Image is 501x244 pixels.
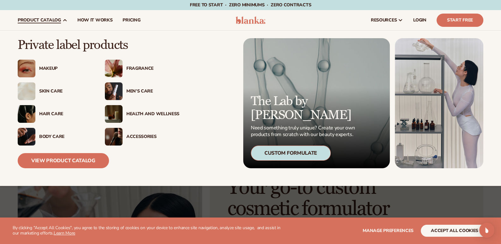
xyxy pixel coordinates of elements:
[105,60,179,77] a: Pink blooming flower. Fragrance
[105,105,179,123] a: Candles and incense on table. Health And Wellness
[18,82,35,100] img: Cream moisturizer swatch.
[54,230,75,236] a: Learn More
[126,66,179,71] div: Fragrance
[408,10,432,30] a: LOGIN
[77,18,113,23] span: How It Works
[363,228,413,234] span: Manage preferences
[251,94,357,122] p: The Lab by [PERSON_NAME]
[126,89,179,94] div: Men’s Care
[118,10,145,30] a: pricing
[18,128,92,146] a: Male hand applying moisturizer. Body Care
[72,10,118,30] a: How It Works
[18,105,35,123] img: Female hair pulled back with clips.
[243,38,390,168] a: Microscopic product formula. The Lab by [PERSON_NAME] Need something truly unique? Create your ow...
[18,38,179,52] p: Private label products
[18,105,92,123] a: Female hair pulled back with clips. Hair Care
[479,223,494,238] div: Open Intercom Messenger
[363,225,413,237] button: Manage preferences
[126,111,179,117] div: Health And Wellness
[18,128,35,146] img: Male hand applying moisturizer.
[126,134,179,140] div: Accessories
[105,60,123,77] img: Pink blooming flower.
[18,18,61,23] span: product catalog
[105,105,123,123] img: Candles and incense on table.
[13,10,72,30] a: product catalog
[123,18,140,23] span: pricing
[105,82,123,100] img: Male holding moisturizer bottle.
[395,38,483,168] img: Female in lab with equipment.
[105,128,123,146] img: Female with makeup brush.
[18,60,35,77] img: Female with glitter eye makeup.
[236,16,266,24] img: logo
[39,66,92,71] div: Makeup
[251,125,357,138] p: Need something truly unique? Create your own products from scratch with our beauty experts.
[251,146,331,161] div: Custom Formulate
[366,10,408,30] a: resources
[105,82,179,100] a: Male holding moisturizer bottle. Men’s Care
[39,134,92,140] div: Body Care
[18,82,92,100] a: Cream moisturizer swatch. Skin Care
[437,14,483,27] a: Start Free
[13,225,281,236] p: By clicking "Accept All Cookies", you agree to the storing of cookies on your device to enhance s...
[413,18,426,23] span: LOGIN
[105,128,179,146] a: Female with makeup brush. Accessories
[39,89,92,94] div: Skin Care
[18,153,109,168] a: View Product Catalog
[421,225,488,237] button: accept all cookies
[39,111,92,117] div: Hair Care
[190,2,311,8] span: Free to start · ZERO minimums · ZERO contracts
[18,60,92,77] a: Female with glitter eye makeup. Makeup
[371,18,397,23] span: resources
